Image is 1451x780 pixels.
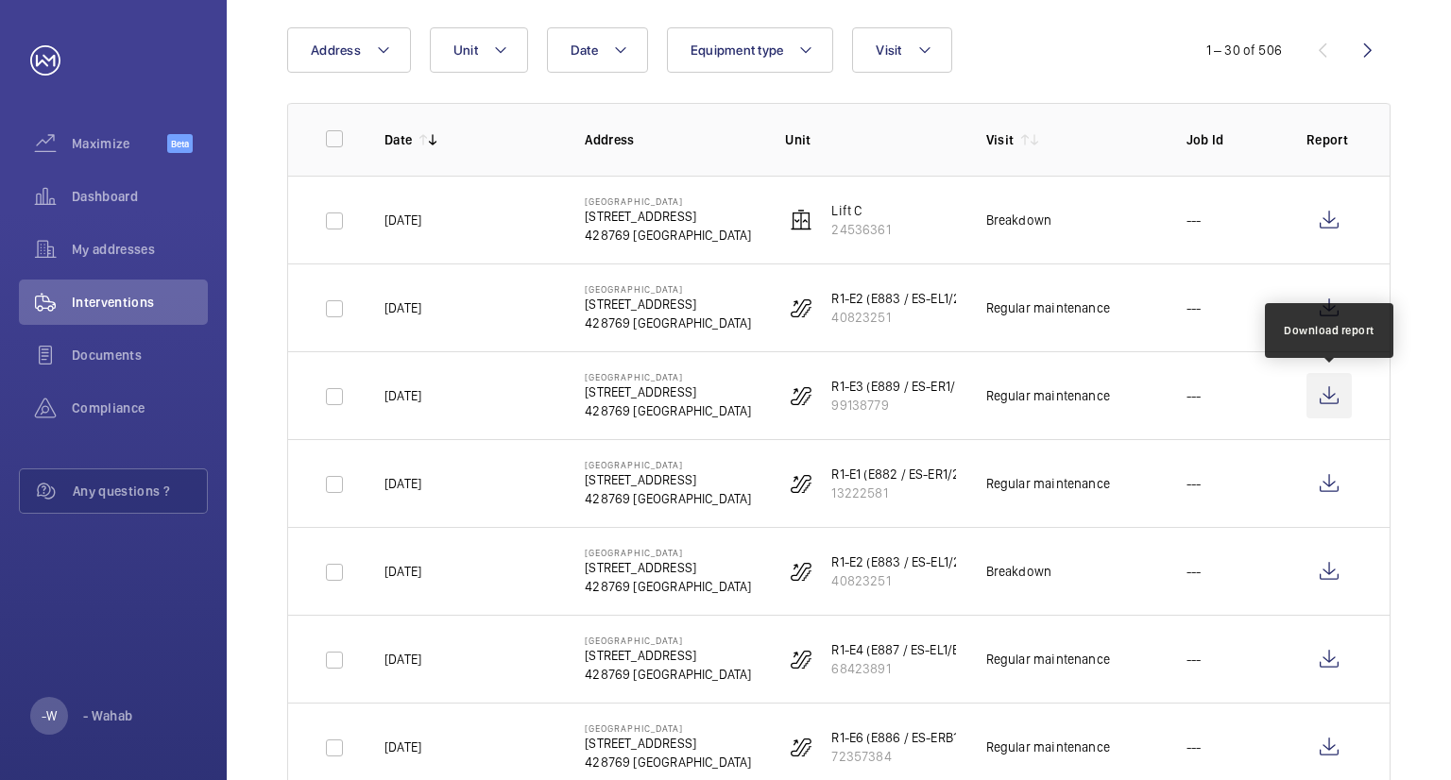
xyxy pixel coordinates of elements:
span: Visit [876,42,901,58]
p: [STREET_ADDRESS] [585,207,751,226]
img: escalator.svg [790,648,812,670]
p: R1-E6 (E886 / ES-ERB1/1) [831,728,971,747]
span: Any questions ? [73,482,207,500]
p: [STREET_ADDRESS] [585,646,751,665]
button: Visit [852,27,951,73]
p: Job Id [1186,130,1276,149]
p: --- [1186,474,1202,493]
p: R1-E4 (E887 / ES-EL1/B1) [831,640,968,659]
p: [GEOGRAPHIC_DATA] [585,459,751,470]
span: Maximize [72,134,167,153]
p: 40823251 [831,308,964,327]
div: Regular maintenance [986,298,1110,317]
span: Beta [167,134,193,153]
p: Lift C [831,201,890,220]
p: [GEOGRAPHIC_DATA] [585,371,751,382]
p: Unit [785,130,955,149]
p: [STREET_ADDRESS] [585,734,751,753]
p: --- [1186,298,1202,317]
p: - Wahab [83,706,132,725]
img: escalator.svg [790,472,812,495]
p: 428769 [GEOGRAPHIC_DATA] [585,577,751,596]
span: Interventions [72,293,208,312]
span: Date [571,42,598,58]
p: 428769 [GEOGRAPHIC_DATA] [585,226,751,245]
p: -W [42,706,57,725]
p: [DATE] [384,562,421,581]
div: Regular maintenance [986,650,1110,669]
p: 428769 [GEOGRAPHIC_DATA] [585,314,751,332]
p: 428769 [GEOGRAPHIC_DATA] [585,665,751,684]
div: Download report [1284,322,1374,339]
span: Dashboard [72,187,208,206]
p: --- [1186,386,1202,405]
p: R1-E3 (E889 / ES-ER1/B1) [831,377,971,396]
p: [DATE] [384,211,421,229]
p: [DATE] [384,298,421,317]
img: escalator.svg [790,560,812,583]
p: [DATE] [384,386,421,405]
img: escalator.svg [790,384,812,407]
p: Date [384,130,412,149]
div: Regular maintenance [986,474,1110,493]
button: Unit [430,27,528,73]
div: Breakdown [986,211,1052,229]
p: --- [1186,562,1202,581]
span: Compliance [72,398,208,417]
p: [GEOGRAPHIC_DATA] [585,283,751,295]
p: [DATE] [384,738,421,756]
p: [DATE] [384,650,421,669]
p: Report [1306,130,1352,149]
p: [STREET_ADDRESS] [585,470,751,489]
span: My addresses [72,240,208,259]
p: 99138779 [831,396,971,415]
p: R1-E2 (E883 / ES-EL1/2) [831,289,964,308]
p: [STREET_ADDRESS] [585,382,751,401]
p: R1-E1 (E882 / ES-ER1/2) [831,465,964,483]
span: Documents [72,346,208,365]
p: 68423891 [831,659,968,678]
img: escalator.svg [790,736,812,758]
p: [STREET_ADDRESS] [585,558,751,577]
p: [GEOGRAPHIC_DATA] [585,195,751,207]
p: --- [1186,211,1202,229]
p: R1-E2 (E883 / ES-EL1/2) [831,552,964,571]
span: Address [311,42,361,58]
p: --- [1186,738,1202,756]
p: 428769 [GEOGRAPHIC_DATA] [585,401,751,420]
div: Regular maintenance [986,386,1110,405]
button: Equipment type [667,27,834,73]
span: Equipment type [691,42,784,58]
p: [GEOGRAPHIC_DATA] [585,547,751,558]
p: Address [585,130,755,149]
p: [GEOGRAPHIC_DATA] [585,722,751,734]
p: 24536361 [831,220,890,239]
p: 40823251 [831,571,964,590]
img: escalator.svg [790,297,812,319]
p: 13222581 [831,483,964,502]
p: 428769 [GEOGRAPHIC_DATA] [585,753,751,772]
img: elevator.svg [790,209,812,231]
button: Address [287,27,411,73]
p: [GEOGRAPHIC_DATA] [585,635,751,646]
p: [STREET_ADDRESS] [585,295,751,314]
span: Unit [453,42,478,58]
button: Date [547,27,648,73]
p: [DATE] [384,474,421,493]
p: --- [1186,650,1202,669]
div: Regular maintenance [986,738,1110,756]
p: 428769 [GEOGRAPHIC_DATA] [585,489,751,508]
p: Visit [986,130,1015,149]
div: 1 – 30 of 506 [1206,41,1282,59]
div: Breakdown [986,562,1052,581]
p: 72357384 [831,747,971,766]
